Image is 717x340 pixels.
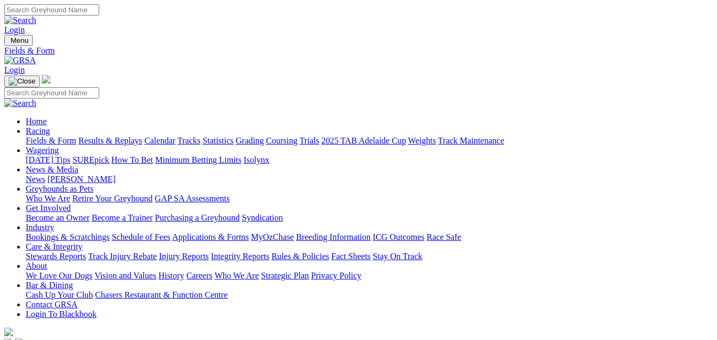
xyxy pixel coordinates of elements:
a: Calendar [144,136,175,145]
img: logo-grsa-white.png [42,75,50,84]
a: Bar & Dining [26,281,73,290]
a: Tracks [178,136,201,145]
a: Weights [408,136,436,145]
button: Toggle navigation [4,75,40,87]
div: Get Involved [26,213,713,223]
a: ICG Outcomes [373,232,424,241]
a: News & Media [26,165,78,174]
a: Wagering [26,146,59,155]
a: Schedule of Fees [112,232,170,241]
a: Contact GRSA [26,300,77,309]
span: Menu [11,36,28,44]
a: Purchasing a Greyhound [155,213,240,222]
a: Isolynx [243,155,269,164]
a: Strategic Plan [261,271,309,280]
a: MyOzChase [251,232,294,241]
a: Integrity Reports [211,252,269,261]
a: News [26,175,45,184]
a: 2025 TAB Adelaide Cup [321,136,406,145]
a: Minimum Betting Limits [155,155,241,164]
div: Care & Integrity [26,252,713,261]
a: Breeding Information [296,232,371,241]
a: Injury Reports [159,252,209,261]
a: Track Injury Rebate [88,252,157,261]
img: Search [4,16,36,25]
a: About [26,261,47,270]
a: Fields & Form [4,46,713,56]
a: How To Bet [112,155,153,164]
a: Get Involved [26,203,71,213]
a: Login [4,25,25,34]
input: Search [4,87,99,99]
a: We Love Our Dogs [26,271,92,280]
a: Stay On Track [373,252,422,261]
a: Chasers Restaurant & Function Centre [95,290,227,299]
div: Bar & Dining [26,290,713,300]
a: [DATE] Tips [26,155,70,164]
a: Become an Owner [26,213,90,222]
button: Toggle navigation [4,35,33,46]
a: Greyhounds as Pets [26,184,93,193]
a: Login [4,65,25,74]
div: Industry [26,232,713,242]
img: Close [9,77,35,86]
a: Vision and Values [94,271,156,280]
a: Syndication [242,213,283,222]
a: Racing [26,126,50,135]
div: About [26,271,713,281]
a: Stewards Reports [26,252,86,261]
a: History [158,271,184,280]
a: Trials [299,136,319,145]
a: Who We Are [215,271,259,280]
a: Statistics [203,136,234,145]
a: Care & Integrity [26,242,83,251]
a: Careers [186,271,212,280]
a: Fact Sheets [331,252,371,261]
img: logo-grsa-white.png [4,328,13,336]
a: [PERSON_NAME] [47,175,115,184]
img: GRSA [4,56,36,65]
a: Coursing [266,136,298,145]
img: Search [4,99,36,108]
a: Rules & Policies [271,252,329,261]
a: Grading [236,136,264,145]
div: Racing [26,136,713,146]
a: Who We Are [26,194,70,203]
a: Applications & Forms [172,232,249,241]
a: Login To Blackbook [26,309,97,319]
a: Privacy Policy [311,271,361,280]
a: Industry [26,223,54,232]
a: Cash Up Your Club [26,290,93,299]
div: Greyhounds as Pets [26,194,713,203]
a: Results & Replays [78,136,142,145]
a: GAP SA Assessments [155,194,230,203]
a: Become a Trainer [92,213,153,222]
a: Retire Your Greyhound [72,194,153,203]
div: News & Media [26,175,713,184]
a: Fields & Form [26,136,76,145]
a: Track Maintenance [438,136,504,145]
a: Race Safe [426,232,461,241]
a: SUREpick [72,155,109,164]
div: Wagering [26,155,713,165]
a: Bookings & Scratchings [26,232,109,241]
input: Search [4,4,99,16]
a: Home [26,117,47,126]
